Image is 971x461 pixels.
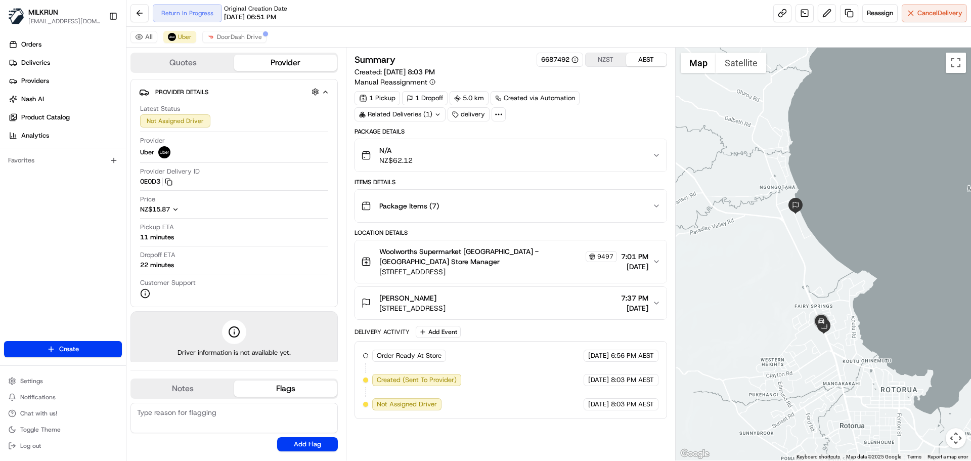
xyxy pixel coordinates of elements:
[355,287,666,319] button: [PERSON_NAME][STREET_ADDRESS]7:37 PM[DATE]
[716,53,766,73] button: Show satellite imagery
[379,155,413,165] span: NZ$62.12
[384,67,435,76] span: [DATE] 8:03 PM
[355,77,435,87] button: Manual Reassignment
[4,423,122,437] button: Toggle Theme
[867,9,893,18] span: Reassign
[224,5,287,13] span: Original Creation Date
[379,145,413,155] span: N/A
[155,88,208,96] span: Provider Details
[140,167,200,176] span: Provider Delivery ID
[140,148,154,157] span: Uber
[202,31,267,43] button: DoorDash Drive
[588,400,609,409] span: [DATE]
[588,351,609,360] span: [DATE]
[621,293,648,303] span: 7:37 PM
[4,73,126,89] a: Providers
[20,426,61,434] span: Toggle Theme
[130,31,157,43] button: All
[168,33,176,41] img: uber-new-logo.jpeg
[4,36,126,53] a: Orders
[586,53,626,66] button: NZST
[621,262,648,272] span: [DATE]
[681,53,716,73] button: Show street map
[217,33,262,41] span: DoorDash Drive
[4,439,122,453] button: Log out
[4,406,122,421] button: Chat with us!
[621,303,648,313] span: [DATE]
[140,136,165,145] span: Provider
[224,13,276,22] span: [DATE] 06:51 PM
[28,17,101,25] button: [EMAIL_ADDRESS][DOMAIN_NAME]
[140,195,155,204] span: Price
[20,409,57,417] span: Chat with us!
[355,240,666,283] button: Woolworths Supermarket [GEOGRAPHIC_DATA] - [GEOGRAPHIC_DATA] Store Manager9497[STREET_ADDRESS]7:0...
[787,198,804,214] div: 2
[541,55,579,64] button: 6687492
[588,375,609,385] span: [DATE]
[355,328,410,336] div: Delivery Activity
[158,146,170,158] img: uber-new-logo.jpeg
[4,390,122,404] button: Notifications
[907,454,921,459] a: Terms
[140,177,172,186] button: 0E0D3
[140,104,180,113] span: Latest Status
[178,33,192,41] span: Uber
[139,83,329,100] button: Provider Details
[131,381,234,397] button: Notes
[140,250,175,260] span: Dropoff ETA
[946,53,966,73] button: Toggle fullscreen view
[611,351,654,360] span: 6:56 PM AEST
[20,393,56,401] span: Notifications
[4,4,105,28] button: MILKRUNMILKRUN[EMAIL_ADDRESS][DOMAIN_NAME]
[678,447,712,460] img: Google
[355,229,667,237] div: Location Details
[8,8,24,24] img: MILKRUN
[140,233,174,242] div: 11 minutes
[28,7,58,17] button: MILKRUN
[355,67,435,77] span: Created:
[4,152,122,169] div: Favorites
[611,375,654,385] span: 8:03 PM AEST
[140,223,174,232] span: Pickup ETA
[140,205,170,214] span: NZ$15.87
[4,341,122,357] button: Create
[862,4,898,22] button: Reassign
[355,77,427,87] span: Manual Reassignment
[21,131,49,140] span: Analytics
[797,453,840,460] button: Keyboard shortcuts
[379,303,446,313] span: [STREET_ADDRESS]
[491,91,580,105] a: Created via Automation
[355,107,446,121] div: Related Deliveries (1)
[448,107,490,121] div: delivery
[234,55,337,71] button: Provider
[131,55,234,71] button: Quotes
[355,139,666,172] button: N/ANZ$62.12
[21,95,44,104] span: Nash AI
[4,55,126,71] a: Deliveries
[277,437,338,451] button: Add Flag
[902,4,967,22] button: CancelDelivery
[140,261,174,270] div: 22 minutes
[846,454,901,459] span: Map data ©2025 Google
[21,113,70,122] span: Product Catalog
[4,109,126,125] a: Product Catalog
[355,91,400,105] div: 1 Pickup
[21,40,41,49] span: Orders
[379,246,583,267] span: Woolworths Supermarket [GEOGRAPHIC_DATA] - [GEOGRAPHIC_DATA] Store Manager
[140,278,196,287] span: Customer Support
[678,447,712,460] a: Open this area in Google Maps (opens a new window)
[163,31,196,43] button: Uber
[377,375,457,385] span: Created (Sent To Provider)
[4,128,126,144] a: Analytics
[917,9,962,18] span: Cancel Delivery
[450,91,489,105] div: 5.0 km
[416,326,461,338] button: Add Event
[355,55,395,64] h3: Summary
[207,33,215,41] img: doordash_logo_v2.png
[377,351,442,360] span: Order Ready At Store
[379,267,616,277] span: [STREET_ADDRESS]
[626,53,667,66] button: AEST
[4,91,126,107] a: Nash AI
